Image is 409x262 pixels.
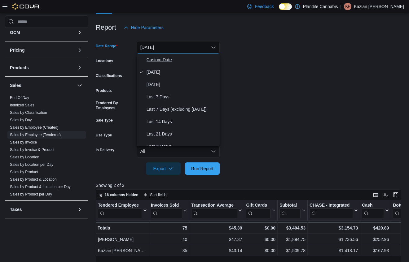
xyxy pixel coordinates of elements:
[392,191,399,199] button: Enter fullscreen
[147,143,217,150] span: Last 30 Days
[146,162,181,175] button: Export
[246,224,275,232] div: $0.00
[255,3,274,10] span: Feedback
[147,130,217,138] span: Last 21 Days
[191,165,213,172] span: Run Report
[354,3,404,10] p: Kazlan [PERSON_NAME]
[12,3,40,10] img: Cova
[96,191,141,199] button: 16 columns hidden
[10,118,32,122] span: Sales by Day
[105,192,139,197] span: 16 columns hidden
[147,68,217,76] span: [DATE]
[310,203,358,218] button: CHASE - Integrated
[147,81,217,88] span: [DATE]
[10,96,29,100] a: End Of Day
[10,155,39,160] span: Sales by Location
[10,95,29,100] span: End Of Day
[131,24,164,31] span: Hide Parameters
[147,105,217,113] span: Last 7 Days (excluding [DATE])
[362,203,389,218] button: Cash
[10,132,61,137] span: Sales by Employee (Tendered)
[191,203,242,218] button: Transaction Average
[345,3,350,10] span: KF
[147,93,217,101] span: Last 7 Days
[10,82,21,88] h3: Sales
[10,206,22,213] h3: Taxes
[96,101,134,110] label: Tendered By Employees
[279,247,306,255] div: $1,509.78
[10,170,38,174] span: Sales by Product
[96,133,112,138] label: Use Type
[151,203,187,218] button: Invoices Sold
[279,203,306,218] button: Subtotal
[303,3,338,10] p: Plantlife Cannabis
[372,191,380,199] button: Keyboard shortcuts
[191,236,242,243] div: $47.37
[362,236,389,243] div: $252.96
[76,82,83,89] button: Sales
[310,247,358,255] div: $1,418.17
[246,203,270,208] div: Gift Cards
[191,247,242,255] div: $43.14
[10,192,52,196] a: Sales by Product per Day
[245,0,276,13] a: Feedback
[310,203,353,218] div: CHASE - Integrated
[10,184,71,189] span: Sales by Product & Location per Day
[10,162,53,167] span: Sales by Location per Day
[191,203,237,208] div: Transaction Average
[191,224,242,232] div: $45.39
[96,24,116,31] h3: Report
[150,192,166,197] span: Sort fields
[246,236,275,243] div: $0.00
[246,203,270,218] div: Gift Card Sales
[246,247,275,255] div: $0.00
[10,140,37,144] a: Sales by Invoice
[151,203,182,218] div: Invoices Sold
[310,203,353,208] div: CHASE - Integrated
[98,236,147,243] div: [PERSON_NAME]
[96,118,113,123] label: Sale Type
[5,94,88,200] div: Sales
[137,54,220,146] div: Select listbox
[98,247,147,255] div: Kazlan [PERSON_NAME]
[10,185,71,189] a: Sales by Product & Location per Day
[96,58,113,63] label: Locations
[10,29,75,36] button: OCM
[137,145,220,157] button: All
[151,203,182,208] div: Invoices Sold
[10,125,59,130] a: Sales by Employee (Created)
[310,236,358,243] div: $1,736.56
[10,103,34,108] span: Itemized Sales
[76,46,83,54] button: Pricing
[362,203,384,218] div: Cash
[382,191,389,199] button: Display options
[310,224,358,232] div: $3,154.73
[191,203,237,218] div: Transaction Average
[362,203,384,208] div: Cash
[10,110,47,115] span: Sales by Classification
[96,73,122,78] label: Classifications
[76,29,83,36] button: OCM
[10,177,57,182] a: Sales by Product & Location
[279,224,306,232] div: $3,404.53
[10,110,47,115] a: Sales by Classification
[10,65,29,71] h3: Products
[344,3,351,10] div: Kazlan Foisy-Lentz
[96,148,114,152] label: Is Delivery
[98,224,147,232] div: Totals
[76,64,83,71] button: Products
[185,162,220,175] button: Run Report
[10,206,75,213] button: Taxes
[10,162,53,167] a: Sales by Location per Day
[10,82,75,88] button: Sales
[246,203,275,218] button: Gift Cards
[137,41,220,54] button: [DATE]
[279,203,301,208] div: Subtotal
[76,206,83,213] button: Taxes
[151,236,187,243] div: 40
[150,162,177,175] span: Export
[10,65,75,71] button: Products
